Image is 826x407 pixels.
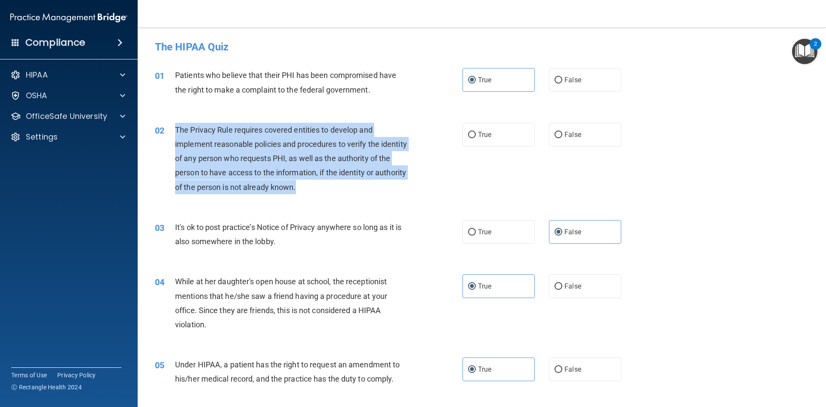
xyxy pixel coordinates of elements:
input: True [468,367,476,373]
span: It's ok to post practice’s Notice of Privacy anywhere so long as it is also somewhere in the lobby. [175,223,401,246]
span: False [564,282,581,290]
p: Settings [26,132,58,142]
input: False [555,283,562,290]
input: True [468,132,476,138]
span: False [564,76,581,84]
a: Terms of Use [11,371,47,379]
p: HIPAA [26,70,48,80]
span: True [478,365,491,373]
span: 01 [155,71,164,81]
p: OfficeSafe University [26,111,107,121]
input: False [555,367,562,373]
span: 03 [155,223,164,233]
input: True [468,77,476,84]
div: 2 [814,44,817,55]
span: True [478,130,491,139]
span: Patients who believe that their PHI has been compromised have the right to make a complaint to th... [175,71,396,94]
span: True [478,282,491,290]
span: False [564,365,581,373]
input: True [468,283,476,290]
input: False [555,77,562,84]
span: 05 [155,360,164,370]
span: Ⓒ Rectangle Health 2024 [11,383,82,391]
span: The Privacy Rule requires covered entities to develop and implement reasonable policies and proce... [175,125,407,192]
span: True [478,76,491,84]
span: 04 [155,277,164,287]
span: False [564,130,581,139]
a: Settings [10,132,125,142]
iframe: Drift Widget Chat Controller [677,346,816,380]
button: Open Resource Center, 2 new notifications [792,39,817,64]
span: True [478,228,491,236]
a: Privacy Policy [57,371,96,379]
span: While at her daughter's open house at school, the receptionist mentions that he/she saw a friend ... [175,277,387,329]
h4: Compliance [25,37,85,49]
input: True [468,229,476,236]
a: HIPAA [10,70,125,80]
img: PMB logo [10,9,127,26]
a: OSHA [10,90,125,101]
a: OfficeSafe University [10,111,125,121]
span: Under HIPAA, a patient has the right to request an amendment to his/her medical record, and the p... [175,360,400,383]
span: False [564,228,581,236]
h4: The HIPAA Quiz [155,41,809,53]
span: 02 [155,125,164,136]
input: False [555,229,562,236]
input: False [555,132,562,138]
p: OSHA [26,90,47,101]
